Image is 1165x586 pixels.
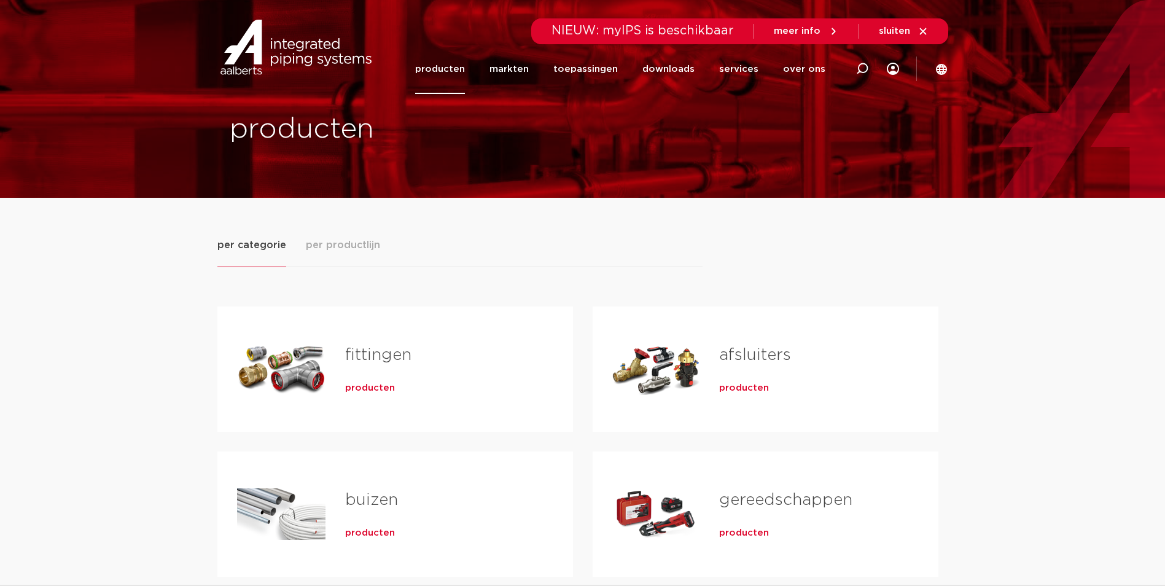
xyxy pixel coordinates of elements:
nav: Menu [415,44,825,94]
a: markten [489,44,529,94]
a: afsluiters [719,347,791,363]
a: gereedschappen [719,492,852,508]
a: producten [345,527,395,539]
h1: producten [230,110,577,149]
a: meer info [774,26,839,37]
a: buizen [345,492,398,508]
a: producten [345,382,395,394]
a: producten [719,527,769,539]
span: meer info [774,26,820,36]
div: my IPS [887,44,899,94]
span: sluiten [879,26,910,36]
a: over ons [783,44,825,94]
a: producten [719,382,769,394]
a: producten [415,44,465,94]
span: per productlijn [306,238,380,252]
a: services [719,44,758,94]
a: sluiten [879,26,929,37]
a: downloads [642,44,695,94]
a: fittingen [345,347,411,363]
span: per categorie [217,238,286,252]
span: NIEUW: myIPS is beschikbaar [551,25,734,37]
a: toepassingen [553,44,618,94]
